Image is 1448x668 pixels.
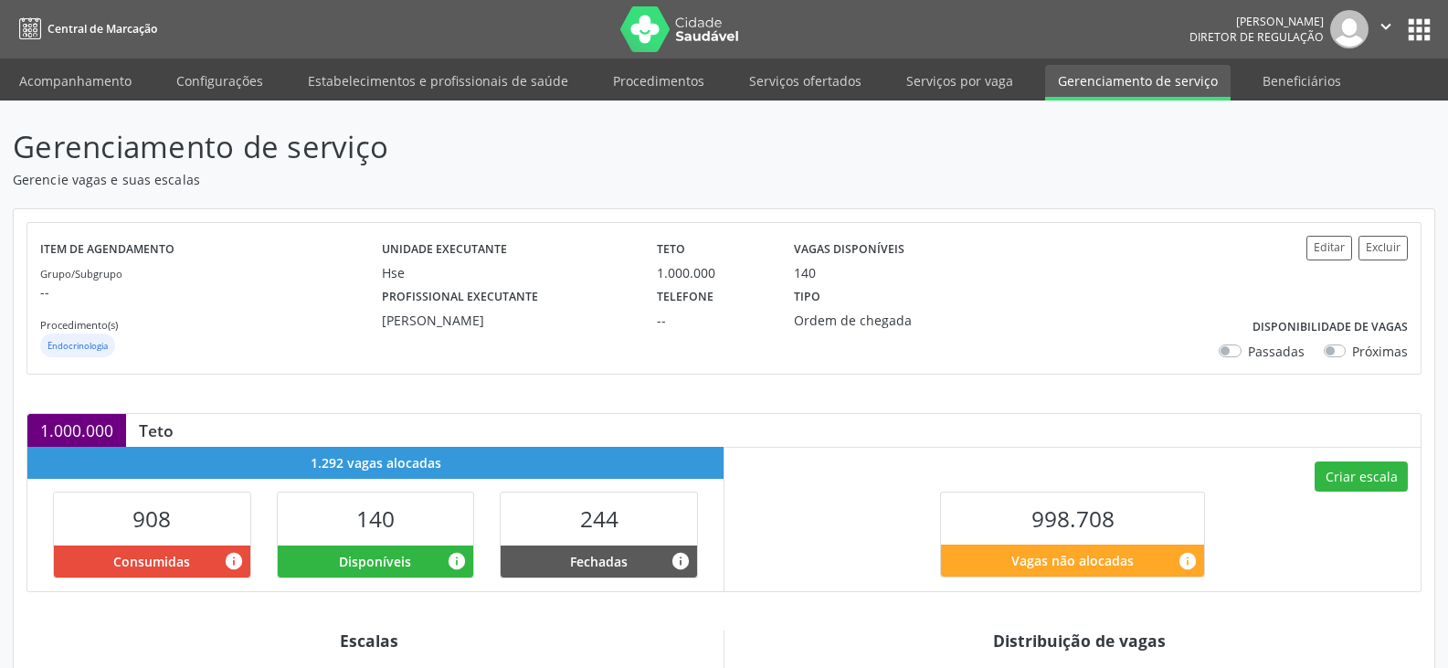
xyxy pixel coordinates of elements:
[26,631,711,651] div: Escalas
[1369,10,1403,48] button: 
[382,311,630,330] div: [PERSON_NAME]
[48,340,108,352] small: Endocrinologia
[339,552,411,571] span: Disponíveis
[40,282,382,302] p: --
[13,124,1009,170] p: Gerenciamento de serviço
[27,447,724,479] div: 1.292 vagas alocadas
[27,414,126,447] div: 1.000.000
[736,65,874,97] a: Serviços ofertados
[657,311,768,330] div: --
[1252,313,1408,342] label: Disponibilidade de vagas
[1403,14,1435,46] button: apps
[224,551,244,571] i: Vagas alocadas que possuem marcações associadas
[113,552,190,571] span: Consumidas
[794,311,974,330] div: Ordem de chegada
[356,504,395,534] span: 140
[657,282,713,311] label: Telefone
[1315,461,1408,493] button: Criar escala
[382,236,507,264] label: Unidade executante
[13,170,1009,189] p: Gerencie vagas e suas escalas
[6,65,144,97] a: Acompanhamento
[1031,504,1115,534] span: 998.708
[1352,342,1408,361] label: Próximas
[1011,551,1134,570] span: Vagas não alocadas
[382,282,538,311] label: Profissional executante
[164,65,276,97] a: Configurações
[295,65,581,97] a: Estabelecimentos e profissionais de saúde
[1189,14,1324,29] div: [PERSON_NAME]
[600,65,717,97] a: Procedimentos
[382,263,630,282] div: Hse
[794,236,904,264] label: Vagas disponíveis
[1250,65,1354,97] a: Beneficiários
[447,551,467,571] i: Vagas alocadas e sem marcações associadas
[1045,65,1231,101] a: Gerenciamento de serviço
[132,504,171,534] span: 908
[737,631,1422,651] div: Distribuição de vagas
[13,14,157,44] a: Central de Marcação
[794,263,816,282] div: 140
[657,263,768,282] div: 1.000.000
[794,282,820,311] label: Tipo
[671,551,691,571] i: Vagas alocadas e sem marcações associadas que tiveram sua disponibilidade fechada
[40,236,174,264] label: Item de agendamento
[1306,236,1352,260] button: Editar
[893,65,1026,97] a: Serviços por vaga
[1189,29,1324,45] span: Diretor de regulação
[1178,551,1198,571] i: Quantidade de vagas restantes do teto de vagas
[1248,342,1305,361] label: Passadas
[40,318,118,332] small: Procedimento(s)
[1330,10,1369,48] img: img
[570,552,628,571] span: Fechadas
[40,267,122,281] small: Grupo/Subgrupo
[580,504,618,534] span: 244
[1376,16,1396,37] i: 
[657,236,685,264] label: Teto
[126,420,186,440] div: Teto
[1358,236,1408,260] button: Excluir
[48,21,157,37] span: Central de Marcação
